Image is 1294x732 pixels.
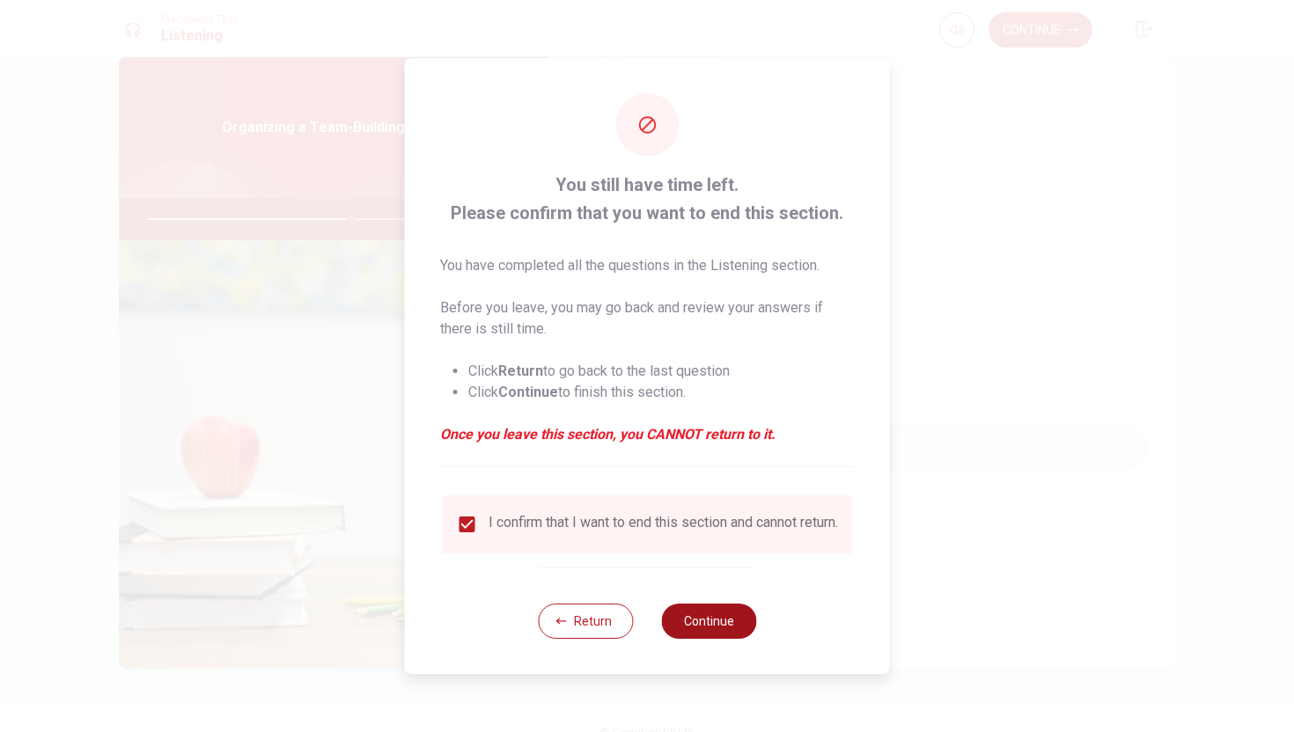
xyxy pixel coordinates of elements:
[468,382,855,403] li: Click to finish this section.
[440,297,855,340] p: Before you leave, you may go back and review your answers if there is still time.
[440,424,855,445] em: Once you leave this section, you CANNOT return to it.
[489,514,838,535] div: I confirm that I want to end this section and cannot return.
[498,384,558,400] strong: Continue
[440,171,855,227] span: You still have time left. Please confirm that you want to end this section.
[661,604,756,639] button: Continue
[468,361,855,382] li: Click to go back to the last question
[440,255,855,276] p: You have completed all the questions in the Listening section.
[498,362,543,379] strong: Return
[538,604,633,639] button: Return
